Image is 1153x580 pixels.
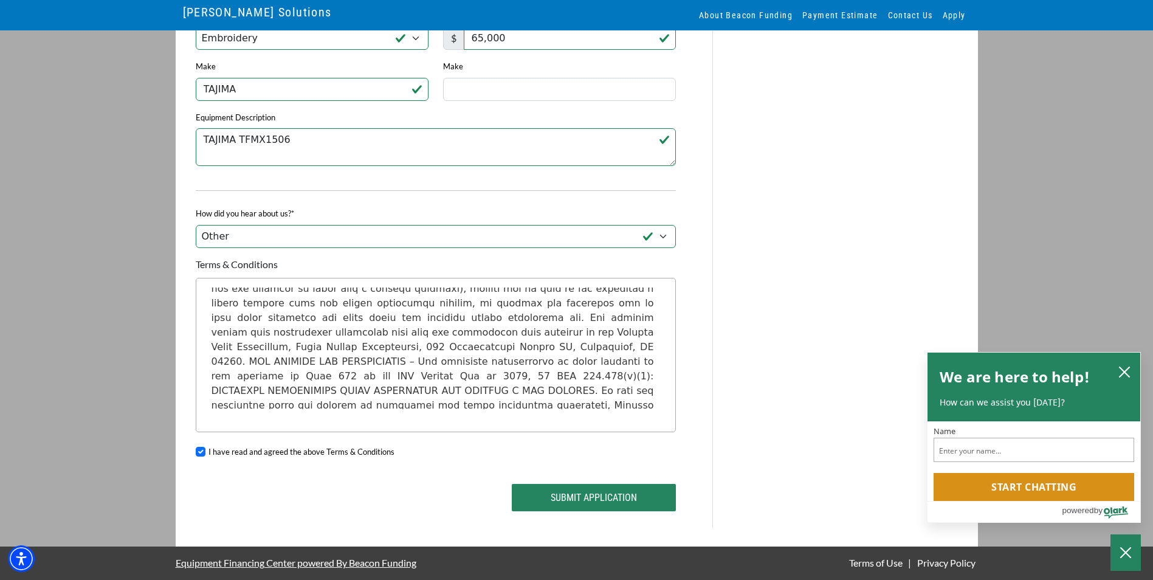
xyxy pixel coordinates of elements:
[847,557,905,568] a: Terms of Use - open in a new tab
[934,438,1134,462] input: Name
[205,288,666,409] textarea: Text area
[196,257,676,272] p: Terms & Conditions
[176,548,416,578] a: Equipment Financing Center powered By Beacon Funding - open in a new tab
[1115,363,1134,380] button: close chatbox
[183,2,332,22] a: [PERSON_NAME] Solutions
[1094,503,1103,518] span: by
[1062,503,1093,518] span: powered
[915,557,978,568] a: Privacy Policy - open in a new tab
[443,61,463,73] label: Make
[1110,534,1141,571] button: Close Chatbox
[1062,502,1140,522] a: Powered by Olark
[196,61,216,73] label: Make
[940,396,1128,409] p: How can we assist you [DATE]?
[196,208,294,220] label: How did you hear about us?*
[908,557,911,568] span: |
[8,545,35,572] div: Accessibility Menu
[464,27,676,50] input: 50,000
[196,475,353,515] iframe: reCAPTCHA
[934,473,1134,501] button: Start chatting
[208,446,394,458] label: I have read and agreed the above Terms & Conditions
[512,484,676,511] button: Submit Application
[927,352,1141,523] div: olark chatbox
[443,27,464,50] span: $
[940,365,1090,389] h2: We are here to help!
[934,427,1134,435] label: Name
[196,112,275,124] label: Equipment Description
